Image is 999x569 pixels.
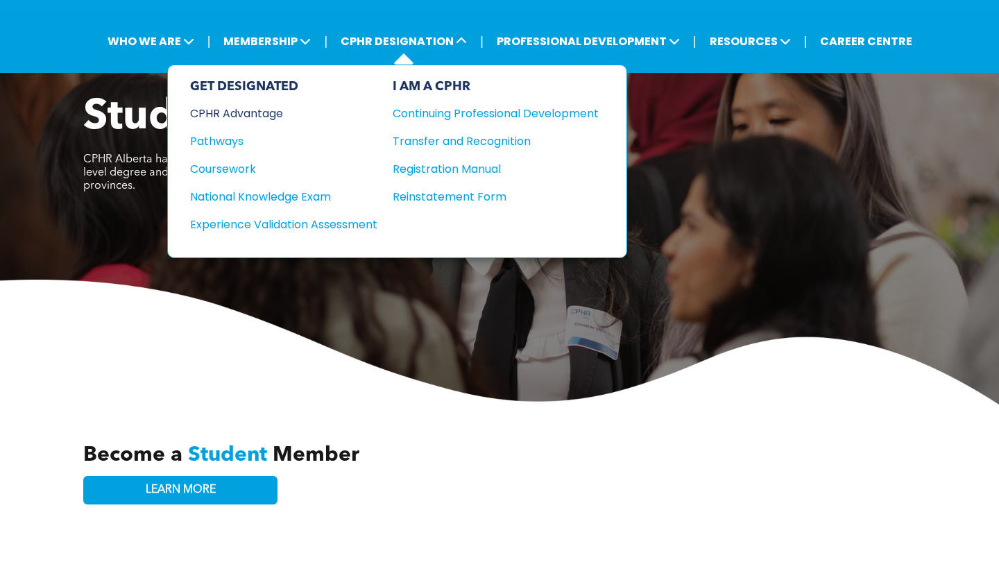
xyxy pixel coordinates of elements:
[83,476,277,504] a: LEARN MORE
[190,133,377,150] a: Pathways
[393,79,599,94] div: I AM A CPHR
[190,188,377,205] a: National Knowledge Exam
[190,105,377,122] a: CPHR Advantage
[393,188,578,205] div: Reinstatement Form
[146,484,216,497] span: LEARN MORE
[393,160,578,178] div: Registration Manual
[393,105,599,122] a: Continuing Professional Development
[324,27,327,56] li: |
[83,154,478,192] span: CPHR Alberta has introduced a program for identifying post-secondary credit-level degree and dipl...
[804,27,808,56] li: |
[816,28,916,54] a: CAREER CENTRE
[273,445,359,466] span: Member
[480,27,484,56] li: |
[393,133,599,150] a: Transfer and Recognition
[219,28,315,54] span: MEMBERSHIP
[83,445,182,466] span: Become a
[393,188,599,205] a: Reinstatement Form
[393,133,578,150] div: Transfer and Recognition
[188,445,267,466] span: Student
[83,97,443,139] span: Student Programs
[207,27,211,56] li: |
[190,216,377,233] a: Experience Validation Assessment
[706,28,795,54] span: RESOURCES
[190,133,359,150] div: Pathways
[190,105,359,122] div: CPHR Advantage
[493,28,684,54] span: PROFESSIONAL DEVELOPMENT
[190,160,359,178] div: Coursework
[190,79,377,94] div: GET DESIGNATED
[103,28,198,54] span: WHO WE ARE
[693,27,697,56] li: |
[190,160,377,178] a: Coursework
[190,188,359,205] div: National Knowledge Exam
[393,160,599,178] a: Registration Manual
[393,105,578,122] div: Continuing Professional Development
[190,216,359,233] div: Experience Validation Assessment
[336,28,471,54] span: CPHR DESIGNATION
